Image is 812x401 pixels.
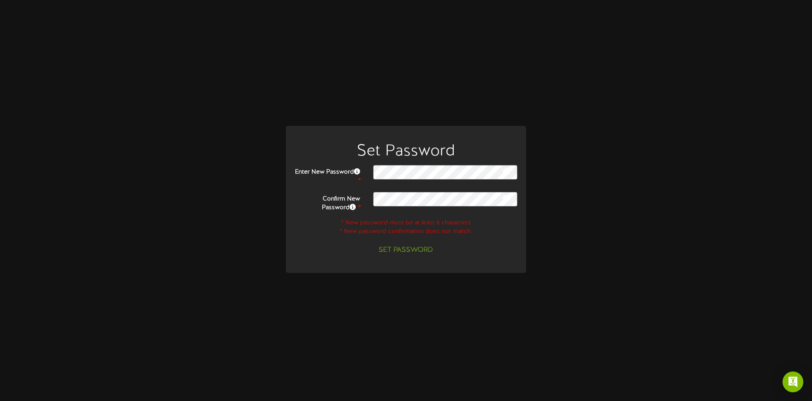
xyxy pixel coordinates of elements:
button: Set Password [373,243,438,258]
span: * New password confirmation does not match. [340,228,472,235]
label: Enter New Password [288,165,367,185]
h1: Set Password [288,143,524,161]
div: Open Intercom Messenger [783,371,803,392]
label: Confirm New Password [288,192,367,212]
span: * New password must be at least 6 characters [341,220,471,226]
